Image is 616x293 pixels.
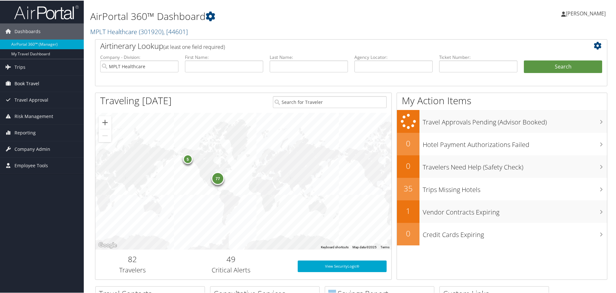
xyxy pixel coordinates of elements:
[423,114,607,126] h3: Travel Approvals Pending (Advisor Booked)
[99,129,111,142] button: Zoom out
[423,159,607,171] h3: Travelers Need Help (Safety Check)
[354,53,433,60] label: Agency Locator:
[90,9,438,23] h1: AirPortal 360™ Dashboard
[397,205,419,216] h2: 1
[423,226,607,239] h3: Credit Cards Expiring
[211,171,224,184] div: 77
[100,93,172,107] h1: Traveling [DATE]
[185,53,263,60] label: First Name:
[174,265,288,274] h3: Critical Alerts
[14,108,53,124] span: Risk Management
[270,53,348,60] label: Last Name:
[100,265,165,274] h3: Travelers
[14,59,25,75] span: Trips
[397,132,607,155] a: 0Hotel Payment Authorizations Failed
[163,27,188,35] span: , [ 44601 ]
[100,53,178,60] label: Company - Division:
[139,27,163,35] span: ( 301920 )
[100,40,560,51] h2: Airtinerary Lookup
[397,200,607,222] a: 1Vendor Contracts Expiring
[439,53,517,60] label: Ticket Number:
[397,93,607,107] h1: My Action Items
[100,253,165,264] h2: 82
[397,109,607,132] a: Travel Approvals Pending (Advisor Booked)
[423,136,607,149] h3: Hotel Payment Authorizations Failed
[14,124,36,140] span: Reporting
[14,157,48,173] span: Employee Tools
[174,253,288,264] h2: 49
[163,43,225,50] span: (at least one field required)
[183,154,192,163] div: 5
[14,91,48,107] span: Travel Approval
[321,244,349,249] button: Keyboard shortcuts
[99,115,111,128] button: Zoom in
[352,245,377,248] span: Map data ©2025
[423,204,607,216] h3: Vendor Contracts Expiring
[90,27,188,35] a: MPLT Healthcare
[397,160,419,171] h2: 0
[298,260,387,271] a: View SecurityLogic®
[423,181,607,194] h3: Trips Missing Hotels
[380,245,390,248] a: Terms (opens in new tab)
[14,75,39,91] span: Book Travel
[14,23,41,39] span: Dashboards
[397,182,419,193] h2: 35
[97,241,118,249] img: Google
[14,141,50,157] span: Company Admin
[273,96,387,107] input: Search for Traveler
[397,227,419,238] h2: 0
[524,60,602,73] button: Search
[397,155,607,177] a: 0Travelers Need Help (Safety Check)
[566,9,606,16] span: [PERSON_NAME]
[14,4,79,19] img: airportal-logo.png
[97,241,118,249] a: Open this area in Google Maps (opens a new window)
[397,222,607,245] a: 0Credit Cards Expiring
[397,177,607,200] a: 35Trips Missing Hotels
[561,3,612,23] a: [PERSON_NAME]
[397,137,419,148] h2: 0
